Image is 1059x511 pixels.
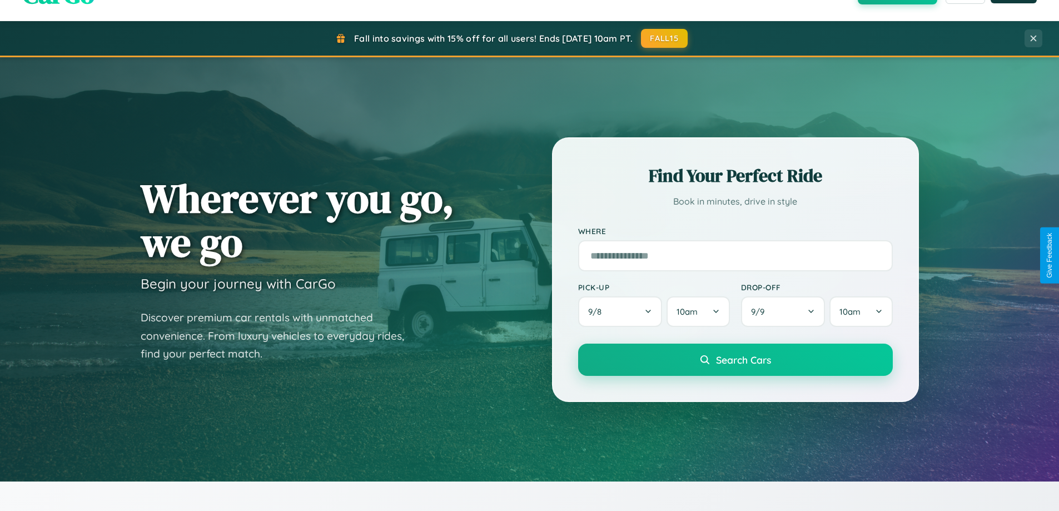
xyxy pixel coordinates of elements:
div: Give Feedback [1046,233,1053,278]
span: 10am [839,306,861,317]
span: 9 / 8 [588,306,607,317]
button: 9/8 [578,296,663,327]
label: Where [578,226,893,236]
span: Fall into savings with 15% off for all users! Ends [DATE] 10am PT. [354,33,633,44]
label: Drop-off [741,282,893,292]
h3: Begin your journey with CarGo [141,275,336,292]
button: 9/9 [741,296,826,327]
button: FALL15 [641,29,688,48]
h1: Wherever you go, we go [141,176,454,264]
span: 10am [677,306,698,317]
span: 9 / 9 [751,306,770,317]
h2: Find Your Perfect Ride [578,163,893,188]
span: Search Cars [716,354,771,366]
label: Pick-up [578,282,730,292]
p: Book in minutes, drive in style [578,194,893,210]
button: Search Cars [578,344,893,376]
button: 10am [667,296,729,327]
p: Discover premium car rentals with unmatched convenience. From luxury vehicles to everyday rides, ... [141,309,419,363]
button: 10am [829,296,892,327]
